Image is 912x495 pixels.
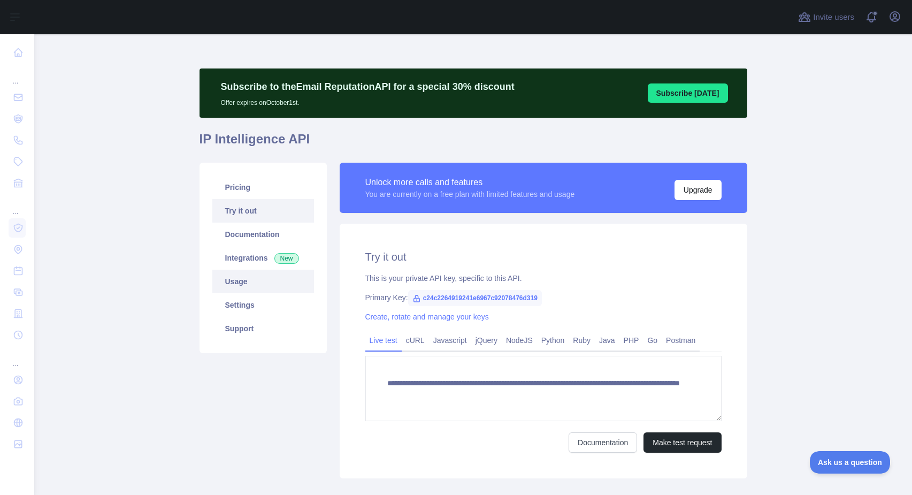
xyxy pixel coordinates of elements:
[796,9,856,26] button: Invite users
[810,451,891,474] iframe: Toggle Customer Support
[200,131,747,156] h1: IP Intelligence API
[365,176,575,189] div: Unlock more calls and features
[595,332,619,349] a: Java
[408,290,542,306] span: c24c2264919241e6967c92078476d319
[212,317,314,340] a: Support
[813,11,854,24] span: Invite users
[569,332,595,349] a: Ruby
[365,249,722,264] h2: Try it out
[212,293,314,317] a: Settings
[502,332,537,349] a: NodeJS
[9,64,26,86] div: ...
[212,176,314,199] a: Pricing
[471,332,502,349] a: jQuery
[429,332,471,349] a: Javascript
[9,195,26,216] div: ...
[212,223,314,246] a: Documentation
[9,347,26,368] div: ...
[537,332,569,349] a: Python
[662,332,700,349] a: Postman
[274,253,299,264] span: New
[365,313,489,321] a: Create, rotate and manage your keys
[619,332,643,349] a: PHP
[675,180,722,200] button: Upgrade
[643,432,721,453] button: Make test request
[365,332,402,349] a: Live test
[221,94,515,107] p: Offer expires on October 1st.
[212,246,314,270] a: Integrations New
[365,273,722,284] div: This is your private API key, specific to this API.
[212,199,314,223] a: Try it out
[221,79,515,94] p: Subscribe to the Email Reputation API for a special 30 % discount
[212,270,314,293] a: Usage
[648,83,728,103] button: Subscribe [DATE]
[365,189,575,200] div: You are currently on a free plan with limited features and usage
[569,432,637,453] a: Documentation
[643,332,662,349] a: Go
[402,332,429,349] a: cURL
[365,292,722,303] div: Primary Key:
